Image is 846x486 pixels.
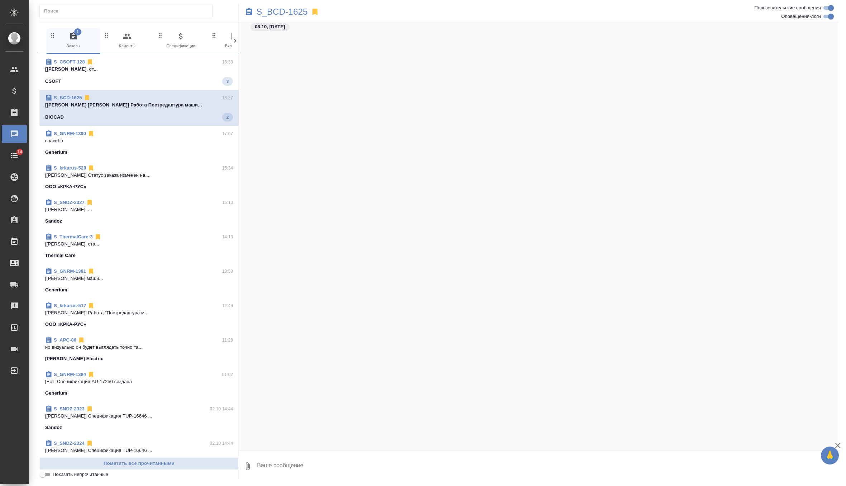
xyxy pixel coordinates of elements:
p: ООО «КРКА-РУС» [45,321,86,328]
p: 18:33 [222,58,233,66]
p: 02.10 14:44 [210,405,233,413]
span: 1 [74,28,81,35]
p: Generium [45,390,67,397]
a: S_GNRM-1381 [54,268,86,274]
a: 14 [2,147,27,165]
svg: Отписаться [87,130,95,137]
p: [[PERSON_NAME]. ста... [45,240,233,248]
div: S_BCD-162518:27[[PERSON_NAME] [PERSON_NAME]] Работа Постредактура маши...BIOCAD2 [39,90,239,126]
p: 15:10 [222,199,233,206]
p: но визуально он будет выглядеть точно та... [45,344,233,351]
p: [PERSON_NAME] Electric [45,355,104,362]
span: Показать непрочитанные [53,471,108,478]
p: [[PERSON_NAME]] Спецификация TUP-16646 ... [45,413,233,420]
svg: Зажми и перетащи, чтобы поменять порядок вкладок [103,32,110,39]
p: [[PERSON_NAME]. ... [45,206,233,213]
p: Generium [45,286,67,294]
span: Входящие [211,32,259,49]
p: CSOFT [45,78,61,85]
span: Оповещения-логи [781,13,821,20]
p: Sandoz [45,218,62,225]
a: S_krkarus-520 [54,165,86,171]
div: S_SNDZ-232302.10 14:44[[PERSON_NAME]] Спецификация TUP-16646 ...Sandoz [39,401,239,435]
span: 🙏 [824,448,836,463]
p: 02.10 14:44 [210,440,233,447]
div: S_krkarus-52015:34[[PERSON_NAME]] Статус заказа изменен на ...ООО «КРКА-РУС» [39,160,239,195]
div: S_APC-8611:28но визуально он будет выглядеть точно та...[PERSON_NAME] Electric [39,332,239,367]
p: 14:13 [222,233,233,240]
div: S_SNDZ-232715:10[[PERSON_NAME]. ...Sandoz [39,195,239,229]
p: 01:02 [222,371,233,378]
svg: Зажми и перетащи, чтобы поменять порядок вкладок [157,32,164,39]
span: Заказы [49,32,97,49]
a: S_SNDZ-2324 [54,440,85,446]
p: 17:07 [222,130,233,137]
p: ООО «КРКА-РУС» [45,183,86,190]
svg: Отписаться [86,440,93,447]
p: Generium [45,149,67,156]
p: [[PERSON_NAME] [PERSON_NAME]] Работа Постредактура маши... [45,101,233,109]
button: Пометить все прочитанными [39,457,239,470]
div: S_GNRM-139017:07спасибоGenerium [39,126,239,160]
svg: Отписаться [94,233,101,240]
div: S_SNDZ-232402.10 14:44[[PERSON_NAME]] Спецификация TUP-16646 ...Sandoz [39,435,239,470]
span: Клиенты [103,32,151,49]
a: S_krkarus-517 [54,303,86,308]
span: 14 [13,148,27,156]
svg: Зажми и перетащи, чтобы поменять порядок вкладок [211,32,218,39]
svg: Отписаться [86,58,94,66]
p: спасибо [45,137,233,144]
p: [[PERSON_NAME]] Спецификация TUP-16646 ... [45,447,233,454]
p: [[PERSON_NAME]. ст... [45,66,233,73]
p: [[PERSON_NAME]] Работа "Постредактура м... [45,309,233,316]
a: S_BCD-1625 [54,95,82,100]
div: S_ThermalCare-314:13[[PERSON_NAME]. ста...Thermal Care [39,229,239,263]
span: 2 [222,114,233,121]
a: S_GNRM-1390 [54,131,86,136]
span: 3 [222,78,233,85]
p: 06.10, [DATE] [255,23,285,30]
p: Sandoz [45,424,62,431]
p: 11:28 [222,337,233,344]
div: S_GNRM-138401:02[Бот] Спецификация AU-17250 созданаGenerium [39,367,239,401]
a: S_GNRM-1384 [54,372,86,377]
svg: Отписаться [87,268,95,275]
svg: Отписаться [83,94,91,101]
div: S_GNRM-138113:53[[PERSON_NAME] маши...Generium [39,263,239,298]
svg: Отписаться [87,302,95,309]
p: 13:53 [222,268,233,275]
p: BIOCAD [45,114,64,121]
p: 15:34 [222,165,233,172]
svg: Отписаться [87,165,95,172]
span: Пометить все прочитанными [43,459,235,468]
svg: Отписаться [86,405,93,413]
p: [[PERSON_NAME] маши... [45,275,233,282]
p: 12:49 [222,302,233,309]
p: [[PERSON_NAME]] Статус заказа изменен на ... [45,172,233,179]
a: S_ThermalCare-3 [54,234,93,239]
svg: Зажми и перетащи, чтобы поменять порядок вкладок [49,32,56,39]
span: Пользовательские сообщения [754,4,821,11]
input: Поиск [44,6,212,16]
svg: Отписаться [86,199,93,206]
a: S_SNDZ-2327 [54,200,85,205]
a: S_SNDZ-2323 [54,406,85,411]
div: S_krkarus-51712:49[[PERSON_NAME]] Работа "Постредактура м...ООО «КРКА-РУС» [39,298,239,332]
a: S_BCD-1625 [256,8,308,15]
p: 18:27 [222,94,233,101]
a: S_CSOFT-128 [54,59,85,65]
p: [Бот] Спецификация AU-17250 создана [45,378,233,385]
p: Thermal Care [45,252,76,259]
span: Спецификации [157,32,205,49]
svg: Отписаться [87,371,95,378]
svg: Отписаться [78,337,85,344]
div: S_CSOFT-12818:33[[PERSON_NAME]. ст...CSOFT3 [39,54,239,90]
a: S_APC-86 [54,337,76,343]
button: 🙏 [821,447,839,464]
